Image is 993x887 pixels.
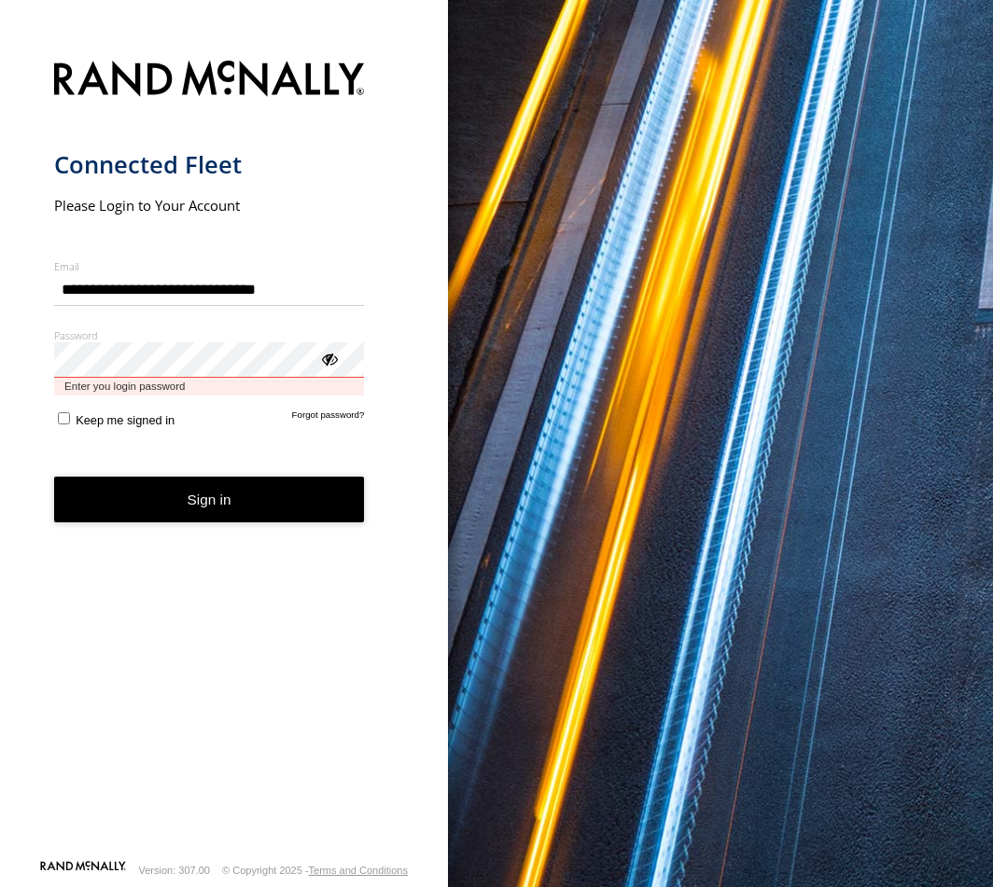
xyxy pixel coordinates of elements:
[54,378,365,395] span: Enter you login password
[139,865,210,876] div: Version: 307.00
[54,259,365,273] label: Email
[54,49,395,859] form: main
[54,149,365,180] h1: Connected Fleet
[58,412,70,424] input: Keep me signed in
[54,477,365,522] button: Sign in
[309,865,408,876] a: Terms and Conditions
[76,413,175,427] span: Keep me signed in
[54,57,365,104] img: Rand McNally
[54,196,365,215] h2: Please Login to Your Account
[319,349,338,367] div: ViewPassword
[292,409,365,427] a: Forgot password?
[222,865,408,876] div: © Copyright 2025 -
[40,861,126,880] a: Visit our Website
[54,328,365,342] label: Password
